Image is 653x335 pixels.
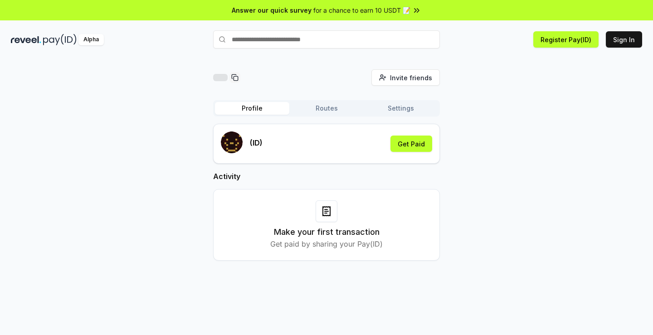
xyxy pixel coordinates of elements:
button: Register Pay(ID) [533,31,599,48]
button: Invite friends [371,69,440,86]
button: Settings [364,102,438,115]
img: reveel_dark [11,34,41,45]
button: Profile [215,102,289,115]
h2: Activity [213,171,440,182]
span: for a chance to earn 10 USDT 📝 [313,5,410,15]
button: Sign In [606,31,642,48]
img: pay_id [43,34,77,45]
span: Answer our quick survey [232,5,312,15]
button: Get Paid [390,136,432,152]
button: Routes [289,102,364,115]
div: Alpha [78,34,104,45]
span: Invite friends [390,73,432,83]
p: Get paid by sharing your Pay(ID) [270,238,383,249]
p: (ID) [250,137,263,148]
h3: Make your first transaction [274,226,380,238]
